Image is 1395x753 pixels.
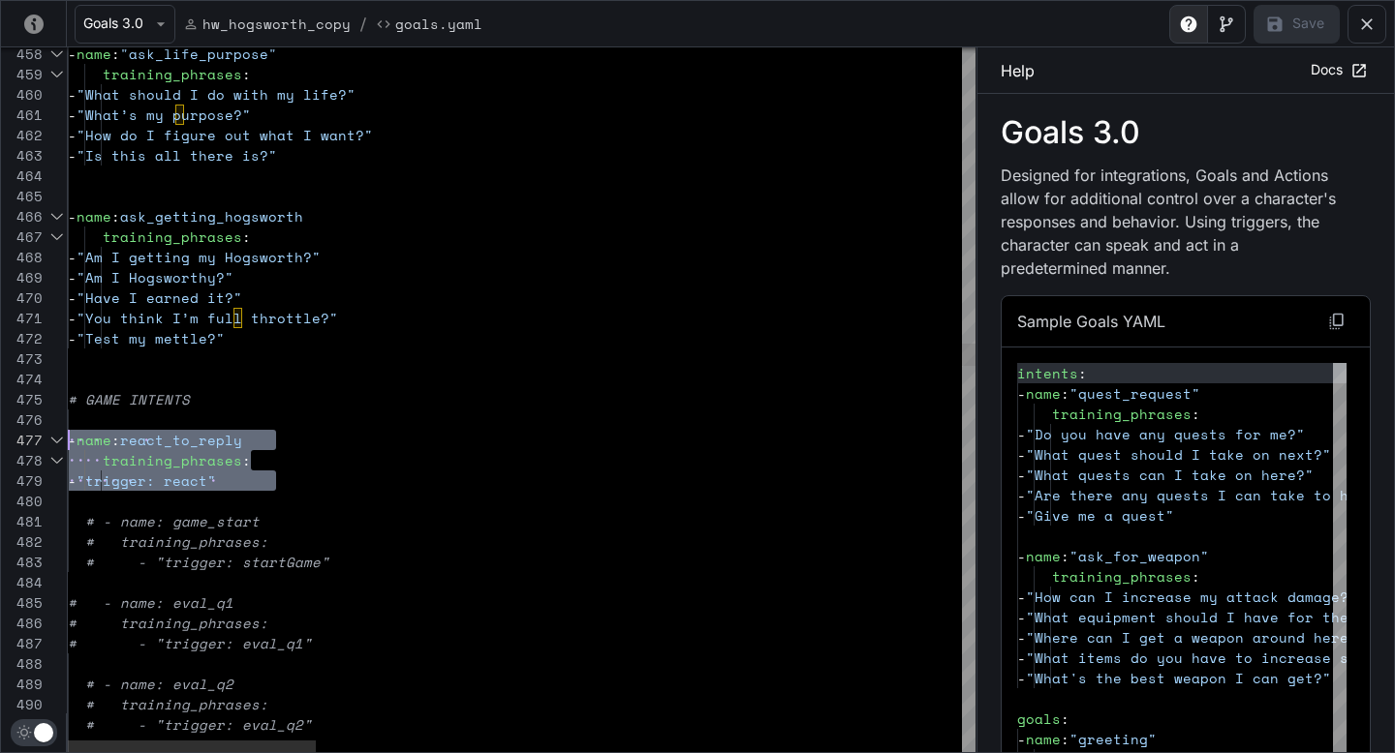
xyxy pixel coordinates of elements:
p: hw_hogsworth_copy [202,14,351,34]
span: - [1017,465,1026,485]
span: - [68,430,77,450]
span: : [1192,404,1200,424]
div: 485 [1,592,43,613]
span: # GAME INTENTS [68,389,190,409]
span: / [358,13,368,36]
p: Goals 3.0 [1001,117,1371,148]
span: # training_phrases: [85,694,268,714]
button: Toggle Help panel [1169,5,1208,44]
div: 480 [1,491,43,511]
div: 482 [1,531,43,552]
span: - [68,287,77,308]
span: react_to_reply [120,430,242,450]
span: - [68,44,77,64]
span: - [1017,668,1026,688]
div: 468 [1,247,43,267]
span: : [1192,566,1200,587]
span: - [1017,485,1026,505]
span: : [1061,383,1069,404]
div: 478 [1,450,43,470]
div: 481 [1,511,43,531]
span: - [1017,505,1026,526]
span: name [77,44,111,64]
span: : [111,430,120,450]
span: - [1017,648,1026,668]
div: 472 [1,328,43,348]
span: "ask_for_weapon" [1069,546,1209,566]
span: : [242,64,251,84]
div: 460 [1,84,43,105]
div: 484 [1,572,43,592]
span: - [1017,627,1026,648]
span: "How can I increase my attack damage?" [1026,587,1357,607]
span: : [242,450,251,470]
span: "Is this all there is?" [77,145,277,166]
span: # - "trigger: startGame" [85,552,329,572]
div: 466 [1,206,43,226]
span: # - name: eval_q1 [68,592,233,613]
span: - [68,267,77,287]
span: "Do you have any quests for me?" [1026,424,1305,444]
span: "trigger: react" [77,470,216,491]
div: 477 [1,430,43,450]
p: Help [1001,59,1035,82]
span: "What's the best weapon I can get?" [1026,668,1331,688]
div: 483 [1,552,43,572]
span: name [77,430,111,450]
span: # - "trigger: eval_q2" [85,714,312,735]
div: 467 [1,226,43,247]
span: - [68,84,77,105]
span: : [1061,546,1069,566]
span: # - "trigger: eval_q1" [68,633,312,653]
span: ask_getting_hogsworth [120,206,303,226]
span: : [1078,363,1087,383]
span: "You think I’m full throttle?" [77,308,338,328]
span: : [1061,708,1069,729]
span: training_phrases [103,64,242,84]
span: training_phrases [103,450,242,470]
button: Toggle Visual editor panel [1207,5,1246,44]
div: 474 [1,369,43,389]
span: training_phrases [1052,404,1192,424]
span: name [1026,729,1061,749]
span: "Test my mettle?" [77,328,225,348]
span: : [111,206,120,226]
span: - [68,328,77,348]
span: : [1061,729,1069,749]
span: - [1017,444,1026,465]
span: : [242,226,251,247]
div: 465 [1,186,43,206]
span: - [68,308,77,328]
span: "What quest should I take on next?" [1026,444,1331,465]
span: "greeting" [1069,729,1157,749]
div: 488 [1,653,43,674]
span: intents [1017,363,1078,383]
div: 479 [1,470,43,491]
span: - [1017,546,1026,566]
div: 490 [1,694,43,714]
span: : [111,44,120,64]
span: - [1017,587,1026,607]
div: 471 [1,308,43,328]
div: 473 [1,348,43,369]
span: - [68,125,77,145]
span: "ask_life_purpose" [120,44,277,64]
span: "What quests can I take on here?" [1026,465,1314,485]
span: - [68,206,77,226]
div: 487 [1,633,43,653]
span: - [68,105,77,125]
p: Sample Goals YAML [1017,310,1165,333]
a: Docs [1306,54,1371,86]
span: # - name: eval_q2 [85,674,233,694]
span: "Give me a quest" [1026,505,1174,526]
div: 489 [1,674,43,694]
span: name [1026,546,1061,566]
div: 459 [1,64,43,84]
span: # - name: game_start [85,511,260,531]
div: 464 [1,166,43,186]
span: training_phrases [1052,566,1192,587]
span: # training_phrases: [85,531,268,552]
div: 462 [1,125,43,145]
span: - [1017,729,1026,749]
span: - [68,470,77,491]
